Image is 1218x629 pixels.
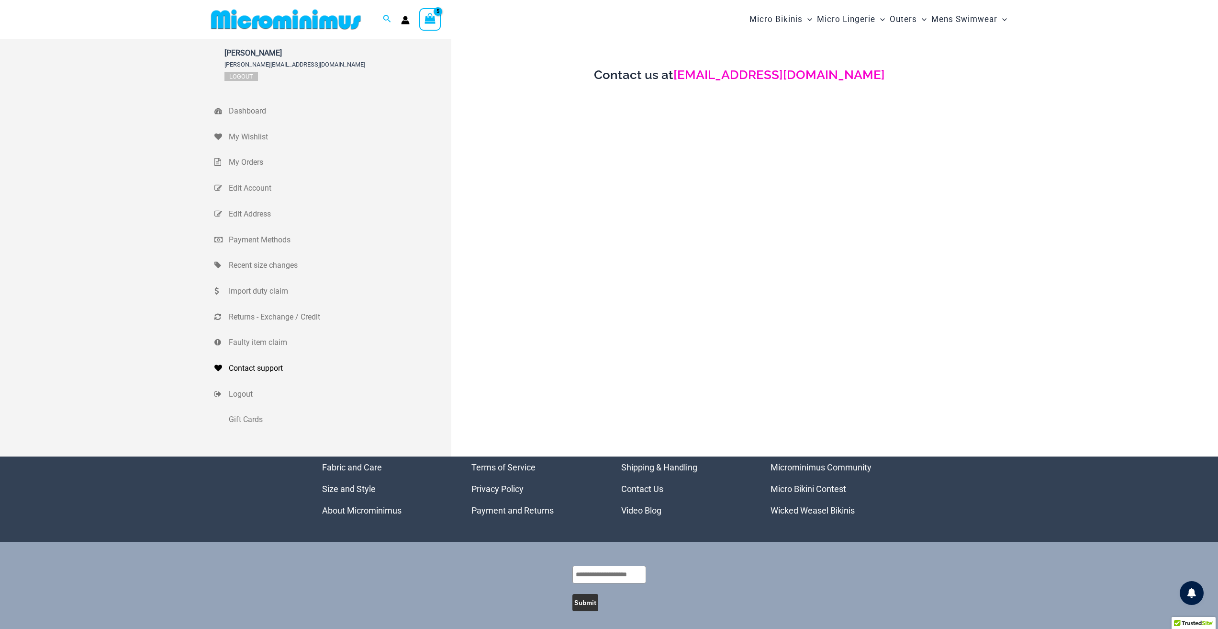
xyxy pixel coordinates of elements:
[214,381,451,407] a: Logout
[224,61,365,68] span: [PERSON_NAME][EMAIL_ADDRESS][DOMAIN_NAME]
[771,462,872,472] a: Microminimus Community
[214,330,451,355] a: Faulty item claim
[471,457,597,521] nav: Menu
[322,457,448,521] aside: Footer Widget 1
[322,484,376,494] a: Size and Style
[214,98,451,124] a: Dashboard
[214,304,451,330] a: Returns - Exchange / Credit
[214,227,451,253] a: Payment Methods
[931,7,997,32] span: Mens Swimwear
[890,7,917,32] span: Outers
[229,258,449,273] span: Recent size changes
[322,462,382,472] a: Fabric and Care
[383,13,391,25] a: Search icon link
[401,16,410,24] a: Account icon link
[229,130,449,144] span: My Wishlist
[471,462,536,472] a: Terms of Service
[207,9,365,30] img: MM SHOP LOGO FLAT
[771,457,896,521] nav: Menu
[214,407,451,433] a: Gift Cards
[746,3,1011,35] nav: Site Navigation
[803,7,812,32] span: Menu Toggle
[214,278,451,304] a: Import duty claim
[621,462,697,472] a: Shipping & Handling
[214,201,451,227] a: Edit Address
[214,175,451,201] a: Edit Account
[214,355,451,381] a: Contact support
[229,412,449,427] span: Gift Cards
[214,124,451,150] a: My Wishlist
[997,7,1007,32] span: Menu Toggle
[322,457,448,521] nav: Menu
[322,505,402,515] a: About Microminimus
[621,457,747,521] aside: Footer Widget 3
[229,310,449,324] span: Returns - Exchange / Credit
[229,233,449,247] span: Payment Methods
[475,67,1004,83] h3: Contact us at
[771,457,896,521] aside: Footer Widget 4
[229,104,449,118] span: Dashboard
[229,155,449,170] span: My Orders
[917,7,927,32] span: Menu Toggle
[771,484,846,494] a: Micro Bikini Contest
[621,457,747,521] nav: Menu
[229,387,449,401] span: Logout
[229,284,449,298] span: Import duty claim
[229,181,449,195] span: Edit Account
[875,7,885,32] span: Menu Toggle
[229,207,449,221] span: Edit Address
[771,505,855,515] a: Wicked Weasel Bikinis
[224,48,365,57] span: [PERSON_NAME]
[887,5,929,34] a: OutersMenu ToggleMenu Toggle
[621,484,663,494] a: Contact Us
[224,72,258,81] a: Logout
[471,505,554,515] a: Payment and Returns
[929,5,1009,34] a: Mens SwimwearMenu ToggleMenu Toggle
[621,505,661,515] a: Video Blog
[747,5,815,34] a: Micro BikinisMenu ToggleMenu Toggle
[214,149,451,175] a: My Orders
[817,7,875,32] span: Micro Lingerie
[229,335,449,350] span: Faulty item claim
[749,7,803,32] span: Micro Bikinis
[471,457,597,521] aside: Footer Widget 2
[214,252,451,278] a: Recent size changes
[229,361,449,376] span: Contact support
[673,68,885,82] a: [EMAIL_ADDRESS][DOMAIN_NAME]
[572,594,598,611] button: Submit
[471,484,524,494] a: Privacy Policy
[815,5,887,34] a: Micro LingerieMenu ToggleMenu Toggle
[419,8,441,30] a: View Shopping Cart, 5 items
